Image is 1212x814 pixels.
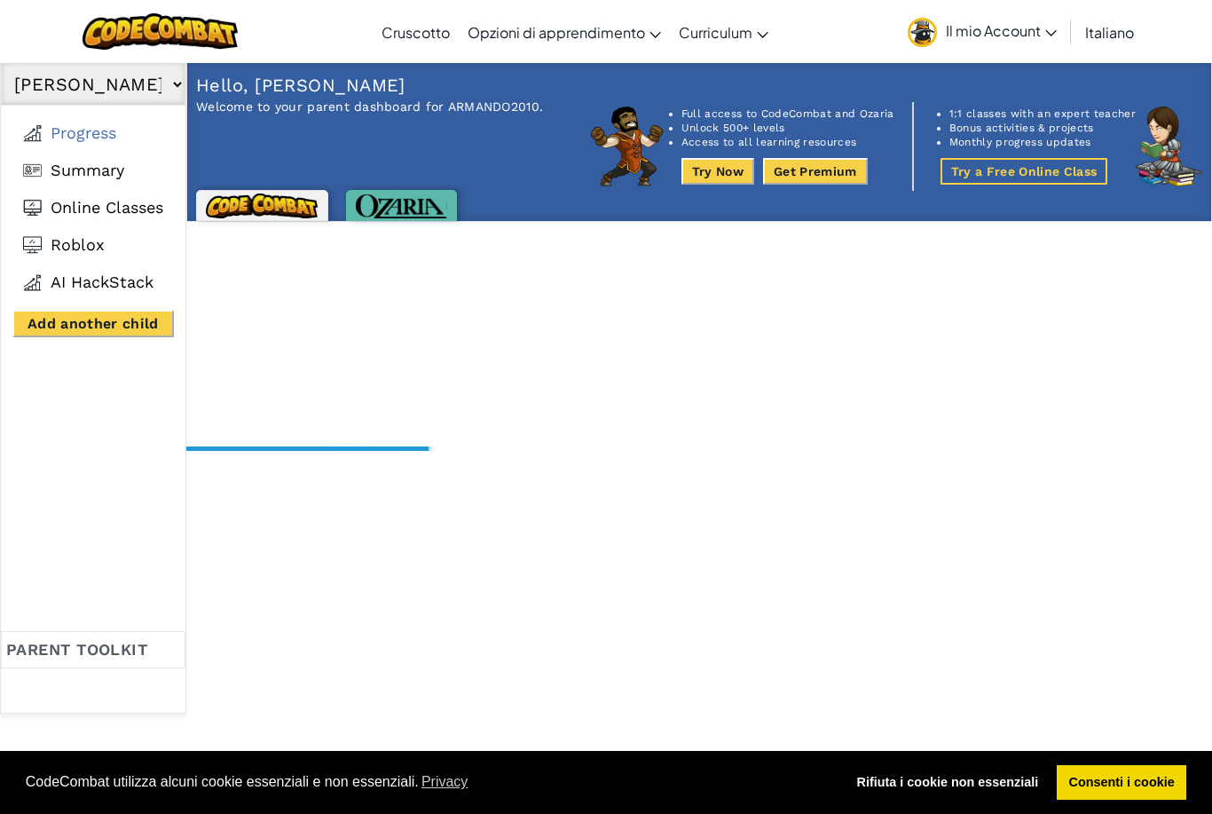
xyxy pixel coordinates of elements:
button: Add another child [12,310,174,337]
a: Parent toolkit [1,631,185,713]
span: CodeCombat utilizza alcuni cookie essenziali e non essenziali. [26,769,830,795]
img: CodeCombat logo [83,13,238,50]
button: Get Premium [763,158,868,185]
img: Summary [23,162,42,179]
span: Roblox [51,235,105,255]
span: Progress [51,123,116,143]
span: Opzioni di apprendimento [468,23,645,42]
li: Full access to CodeCombat and Ozaria [681,107,894,121]
img: CodeCombat character [1136,107,1202,186]
a: Curriculum [670,8,777,56]
li: Bonus activities & projects [949,121,1136,135]
a: deny cookies [845,765,1051,801]
button: Try a Free Online Class [940,158,1108,185]
a: AI Hackstack AI HackStack [14,264,172,301]
span: AI HackStack [51,273,153,292]
li: Access to all learning resources [681,135,894,149]
span: Il mio Account [946,21,1057,40]
a: Opzioni di apprendimento [459,8,670,56]
a: allow cookies [1057,765,1186,801]
span: Online Classes [51,198,163,217]
a: Italiano [1076,8,1143,56]
p: Welcome to your parent dashboard for ARMANDO2010. [196,99,543,115]
li: Monthly progress updates [949,135,1136,149]
li: Unlock 500+ levels [681,121,894,135]
a: Cruscotto [373,8,459,56]
img: CodeCombat logo [206,194,319,218]
span: Italiano [1085,23,1134,42]
li: 1:1 classes with an expert teacher [949,107,1136,121]
img: Progress [23,124,42,142]
div: Parent toolkit [1,631,185,668]
a: learn more about cookies [419,769,471,795]
a: Online Classes Online Classes [14,189,172,226]
img: AI Hackstack [23,273,42,291]
a: Roblox Roblox [14,226,172,264]
span: Summary [51,161,124,180]
img: Ozaria logo [356,194,447,218]
span: Curriculum [679,23,752,42]
img: avatar [908,18,937,47]
a: Summary Summary [14,152,172,189]
p: Hello, [PERSON_NAME] [196,72,543,99]
a: Il mio Account [899,4,1066,59]
a: Add another child [12,310,174,338]
img: Online Classes [23,199,42,217]
img: CodeCombat character [591,107,664,186]
img: Roblox [23,236,42,254]
a: Progress Progress [14,115,172,152]
button: Try Now [681,158,754,185]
